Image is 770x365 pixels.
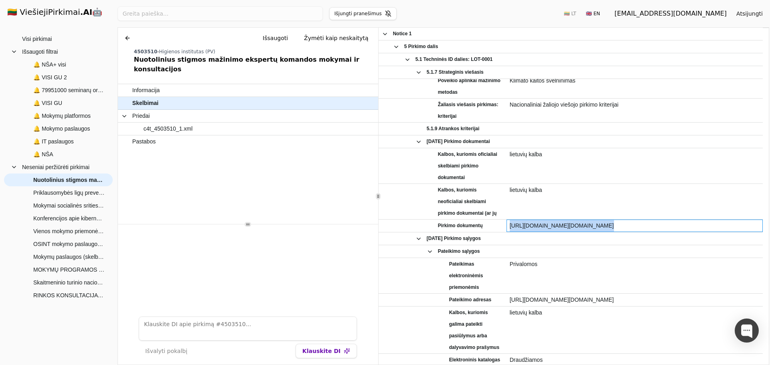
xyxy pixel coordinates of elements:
span: [DATE] Pirkimo sąlygos [427,233,481,244]
span: Priedai [132,110,150,122]
div: - [134,48,375,55]
span: Žaliasis viešasis pirkimas: kriterijai [438,99,502,122]
div: Nuotolinius stigmos mažinimo ekspertų komandos mokymai ir konsultacijos [134,55,375,74]
span: Privalomos [510,258,760,270]
span: 5 Pirkimo dalis [404,41,438,52]
span: Informacija [132,85,160,96]
span: OSINT mokymo paslaugos (Projektas Nr. 05-006-P-0001) [33,238,105,250]
span: Pateikimo adresas [449,294,491,306]
span: 🔔 Mokymų platformos [33,110,91,122]
strong: .AI [80,7,93,17]
span: Vienos mokymo priemonės turinio parengimo su skaitmenine versija 3–5 m. vaikams A1–A2 paslaugų pi... [33,225,105,237]
span: 5.1 Techninės ID dalies: LOT-0001 [415,54,493,65]
button: Atsijungti [730,6,769,21]
span: 4503510 [134,49,157,54]
span: Konferencijos apie kibernetinio saugumo reikalavimų įgyvendinimą organizavimo paslaugos [33,212,105,224]
span: [URL][DOMAIN_NAME][DOMAIN_NAME] [510,220,760,232]
span: Neseniai peržiūrėti pirkimai [22,161,89,173]
button: 🇬🇧 EN [581,7,605,20]
span: 🔔 79951000 seminarų org pasl [33,84,105,96]
span: lietuvių kalba [510,307,760,319]
span: Higienos institutas (PV) [159,49,215,54]
span: Skelbimai [132,97,158,109]
span: RINKOS KONSULTACIJA DĖL MOKYMŲ ORGANIZAVIMO PASLAUGŲ PIRKIMO [33,289,105,301]
span: Kalbos, kuriomis neoficialiai skelbiami pirkimo dokumentai (ar jų dalys) [438,184,502,231]
span: Išsaugoti filtrai [22,46,58,58]
span: Visi pirkimai [22,33,52,45]
span: 🔔 NŠA+ visi [33,58,66,71]
span: 5.1.7 Strateginis viešasis pirkimas [427,67,502,90]
span: Klimato kaitos švelninimas [510,75,760,87]
span: Kalbos, kuriomis oficialiai skelbiami pirkimo dokumentai [438,149,502,184]
span: Skaitmeninio turinio nacionaliniam saugumui ir krašto gynybai sukūrimo ir adaptavimo paslaugos (A... [33,276,105,288]
button: Išsaugoti [256,31,294,45]
span: Nacionaliniai žaliojo viešojo pirkimo kriterijai [510,99,760,111]
span: Notice 1 [393,28,412,40]
button: Išjungti pranešimus [329,7,397,20]
div: [EMAIL_ADDRESS][DOMAIN_NAME] [614,9,727,18]
span: 5.1.9 Atrankos kriterijai [427,123,480,135]
span: MOKYMŲ PROGRAMOS IR MEDŽIAGOS PARENGIMAS „MOODLE” INFEKCIJŲ PREVENCIJOS IR VALDYMO TEMA [33,264,105,276]
input: Greita paieška... [118,6,323,21]
span: 🔔 VISI GU 2 [33,71,67,83]
span: Mokymai socialinės srities darbuotojams [33,200,105,212]
span: Pirkimo dokumentų adresas [438,220,502,243]
span: Poveikio aplinkai mažinimo metodas [438,75,502,98]
button: Žymėti kaip neskaitytą [298,31,375,45]
span: 🔔 NŠA [33,148,53,160]
span: Mokymų paslaugos (skelbiama apklausa) [33,251,105,263]
span: Pastabos [132,136,156,147]
span: Pateikimo sąlygos [438,246,480,257]
span: lietuvių kalba [510,149,760,160]
span: lietuvių kalba [510,184,760,196]
span: 🔔 IT paslaugos [33,135,74,147]
span: 🔔 VISI GU [33,97,62,109]
span: 🔔 Mokymo paslaugos [33,123,90,135]
span: [DATE] Pirkimo dokumentai [427,136,490,147]
span: Nuotolinius stigmos mažinimo ekspertų komandos mokymai ir konsultacijos [33,174,105,186]
span: [URL][DOMAIN_NAME][DOMAIN_NAME] [510,294,760,306]
button: Klauskite DI [296,344,357,358]
span: Pateikimas elektroninėmis priemonėmis [449,258,502,293]
span: c4t_4503510_1.xml [144,123,192,135]
span: Kalbos, kuriomis galima pateikti pasiūlymus arba dalyvavimo prašymus [449,307,502,353]
span: Priklausomybės ligų prevencijos mokymų mokytojams, tėvams ir vaikams organizavimo paslaugos [33,187,105,199]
